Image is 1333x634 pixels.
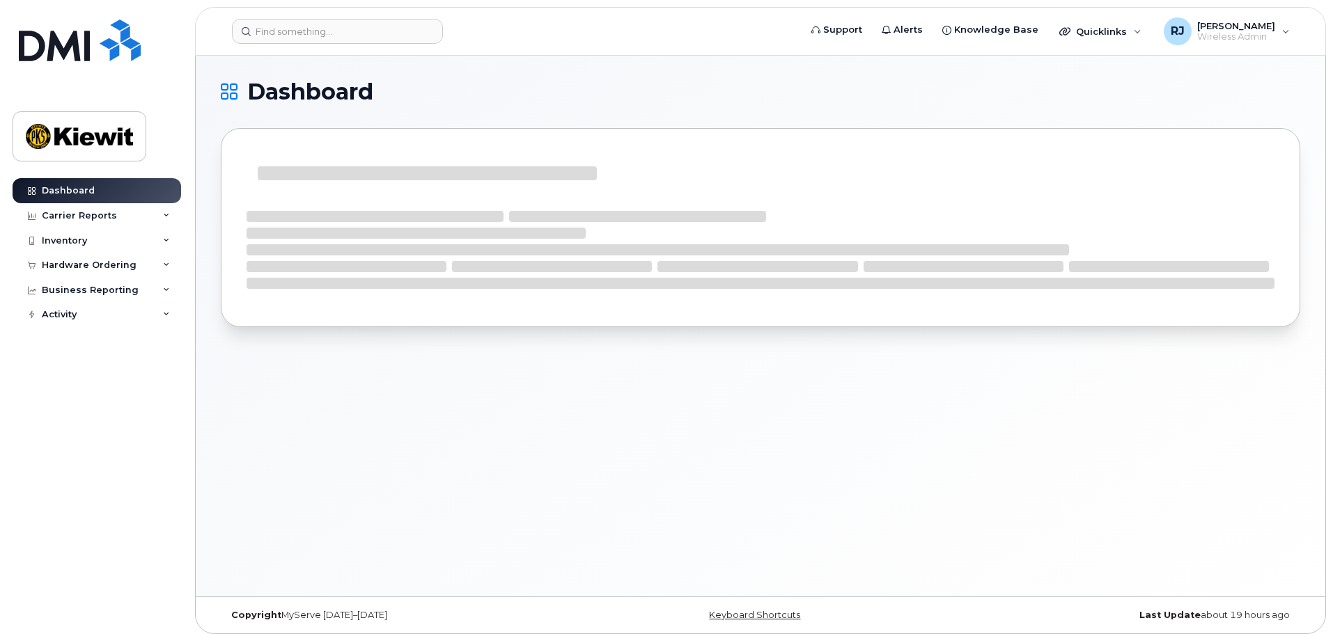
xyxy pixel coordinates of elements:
div: MyServe [DATE]–[DATE] [221,610,581,621]
div: about 19 hours ago [940,610,1300,621]
strong: Last Update [1139,610,1201,620]
a: Keyboard Shortcuts [709,610,800,620]
strong: Copyright [231,610,281,620]
span: Dashboard [247,81,373,102]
